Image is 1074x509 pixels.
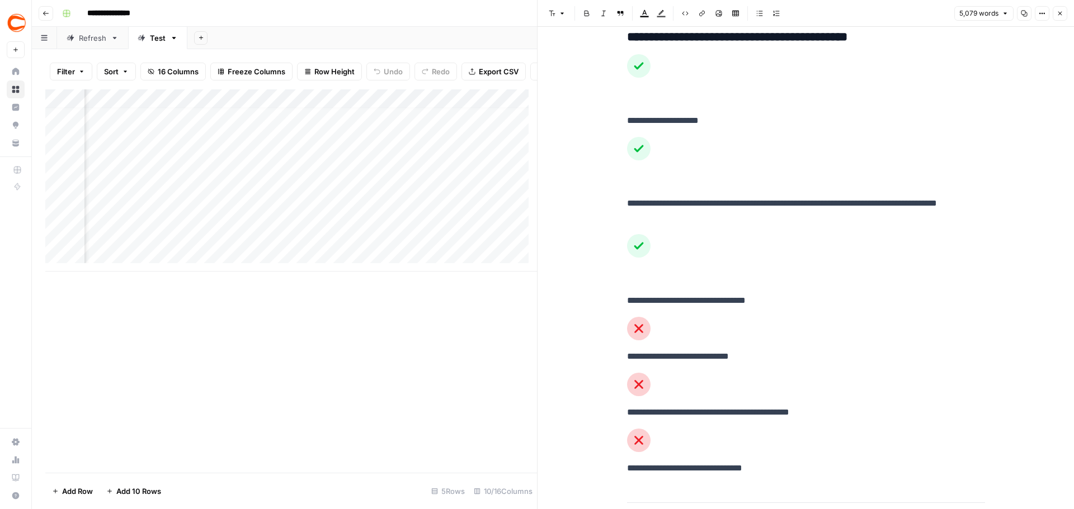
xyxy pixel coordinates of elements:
span: Filter [57,66,75,77]
a: Settings [7,433,25,451]
button: Row Height [297,63,362,80]
div: 10/16 Columns [469,482,537,500]
button: Sort [97,63,136,80]
button: Undo [366,63,410,80]
a: Usage [7,451,25,469]
img: Covers Logo [7,13,27,33]
a: Insights [7,98,25,116]
span: Add 10 Rows [116,486,161,497]
span: 16 Columns [158,66,199,77]
span: Add Row [62,486,93,497]
button: 16 Columns [140,63,206,80]
div: Refresh [79,32,106,44]
span: Export CSV [479,66,519,77]
span: Row Height [314,66,355,77]
div: 5 Rows [427,482,469,500]
div: Test [150,32,166,44]
button: Help + Support [7,487,25,505]
button: Add 10 Rows [100,482,168,500]
a: Opportunities [7,116,25,134]
a: Your Data [7,134,25,152]
span: Undo [384,66,403,77]
span: 5,079 words [959,8,998,18]
a: Test [128,27,187,49]
a: Browse [7,80,25,98]
button: Export CSV [461,63,526,80]
a: Home [7,63,25,80]
a: Refresh [57,27,128,49]
a: Learning Hub [7,469,25,487]
button: Workspace: Covers [7,9,25,37]
span: Freeze Columns [228,66,285,77]
span: Redo [432,66,450,77]
span: Sort [104,66,119,77]
button: Filter [50,63,92,80]
button: Add Row [45,482,100,500]
button: 5,079 words [954,6,1014,21]
button: Freeze Columns [210,63,293,80]
button: Redo [414,63,457,80]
